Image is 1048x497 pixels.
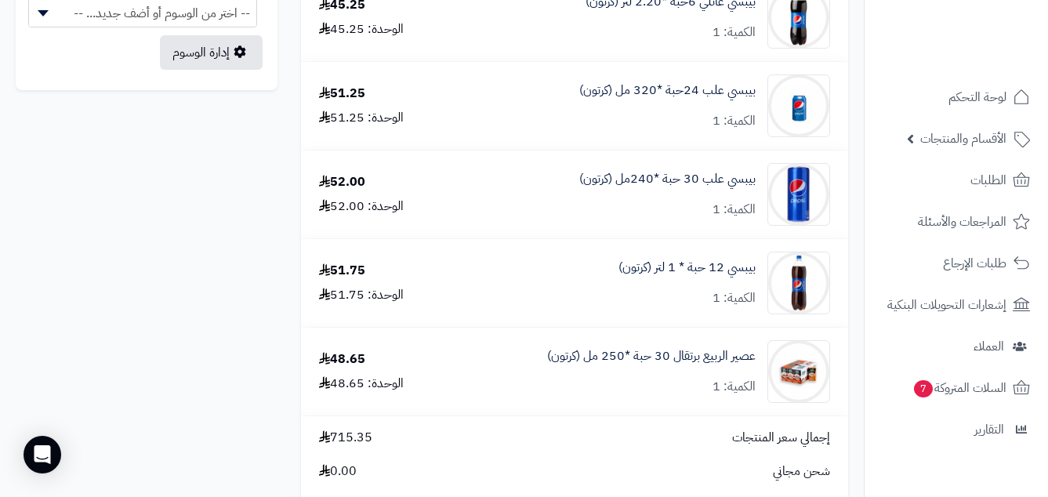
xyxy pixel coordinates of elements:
a: طلبات الإرجاع [874,245,1039,282]
div: الوحدة: 51.25 [319,109,404,127]
span: طلبات الإرجاع [943,252,1006,274]
div: الوحدة: 51.75 [319,286,404,304]
a: المراجعات والأسئلة [874,203,1039,241]
div: الوحدة: 45.25 [319,20,404,38]
div: 52.00 [319,173,365,191]
span: إجمالي سعر المنتجات [732,429,830,447]
div: الكمية: 1 [713,289,756,307]
img: 1747594532-18409223-8150-4f06-d44a-9c8685d0-90x90.jpg [768,252,829,314]
a: عصير الربيع برتقال 30 حبة *250 مل (كرتون) [547,347,756,365]
span: السلات المتروكة [912,377,1006,399]
a: السلات المتروكة7 [874,369,1039,407]
div: 51.25 [319,85,365,103]
img: 1747594376-51AM5ZU19WL._AC_SL1500-90x90.jpg [768,163,829,226]
a: التقارير [874,411,1039,448]
span: الطلبات [970,169,1006,191]
div: الكمية: 1 [713,112,756,130]
span: إشعارات التحويلات البنكية [887,294,1006,316]
div: الكمية: 1 [713,24,756,42]
span: 7 [913,379,934,398]
div: 51.75 [319,262,365,280]
div: 48.65 [319,350,365,368]
img: logo-2.png [941,24,1033,56]
span: المراجعات والأسئلة [918,211,1006,233]
a: العملاء [874,328,1039,365]
img: 1747594214-F4N7I6ut4KxqCwKXuHIyEbecxLiH4Cwr-90x90.jpg [768,74,829,137]
div: الكمية: 1 [713,378,756,396]
a: بيبسي علب 30 حبة *240مل (كرتون) [579,170,756,188]
a: بيبسي علب 24حبة *320 مل (كرتون) [579,82,756,100]
span: الأقسام والمنتجات [920,128,1006,150]
span: 715.35 [319,429,372,447]
span: 0.00 [319,463,357,481]
div: الوحدة: 48.65 [319,375,404,393]
span: التقارير [974,419,1004,441]
img: 1747753193-b629fba5-3101-4607-8c76-c246a9db-90x90.jpg [768,340,829,403]
a: لوحة التحكم [874,78,1039,116]
span: شحن مجاني [773,463,830,481]
a: بيبسي 12 حبة * 1 لتر (كرتون) [618,259,756,277]
span: العملاء [974,336,1004,357]
a: إدارة الوسوم [160,35,263,70]
a: إشعارات التحويلات البنكية [874,286,1039,324]
div: الكمية: 1 [713,201,756,219]
a: الطلبات [874,161,1039,199]
div: Open Intercom Messenger [24,436,61,473]
span: لوحة التحكم [948,86,1006,108]
div: الوحدة: 52.00 [319,198,404,216]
